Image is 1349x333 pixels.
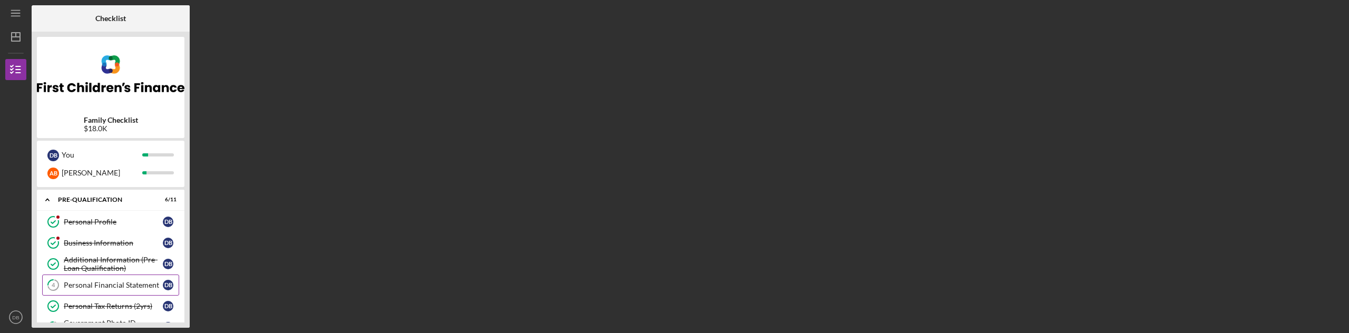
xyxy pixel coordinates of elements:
[64,218,163,226] div: Personal Profile
[163,322,173,332] div: D B
[84,116,138,124] b: Family Checklist
[64,239,163,247] div: Business Information
[62,164,142,182] div: [PERSON_NAME]
[163,217,173,227] div: D B
[163,259,173,269] div: D B
[64,281,163,289] div: Personal Financial Statement
[163,238,173,248] div: D B
[42,211,179,232] a: Personal ProfileDB
[47,150,59,161] div: D B
[42,296,179,317] a: Personal Tax Returns (2yrs)DB
[5,307,26,328] button: DB
[12,315,19,320] text: DB
[95,14,126,23] b: Checklist
[64,302,163,310] div: Personal Tax Returns (2yrs)
[42,275,179,296] a: 4Personal Financial StatementDB
[37,42,184,105] img: Product logo
[52,282,55,289] tspan: 4
[58,197,150,203] div: Pre-Qualification
[47,168,59,179] div: A B
[158,197,177,203] div: 6 / 11
[84,124,138,133] div: $18.0K
[163,280,173,290] div: D B
[42,253,179,275] a: Additional Information (Pre-Loan Qualification)DB
[64,256,163,272] div: Additional Information (Pre-Loan Qualification)
[42,232,179,253] a: Business InformationDB
[163,301,173,311] div: D B
[62,146,142,164] div: You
